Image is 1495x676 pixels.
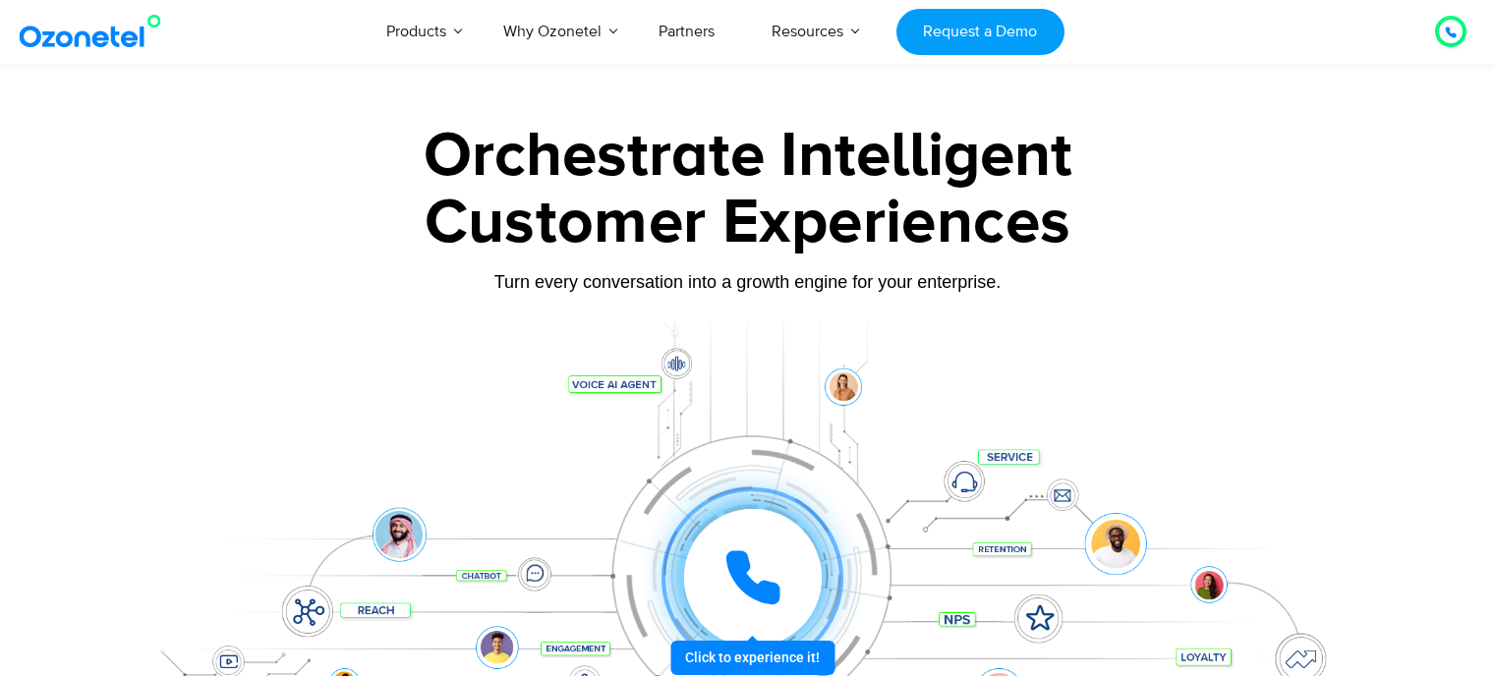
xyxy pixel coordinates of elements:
[134,125,1362,188] div: Orchestrate Intelligent
[134,271,1362,293] div: Turn every conversation into a growth engine for your enterprise.
[896,9,1064,55] a: Request a Demo
[134,176,1362,270] div: Customer Experiences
